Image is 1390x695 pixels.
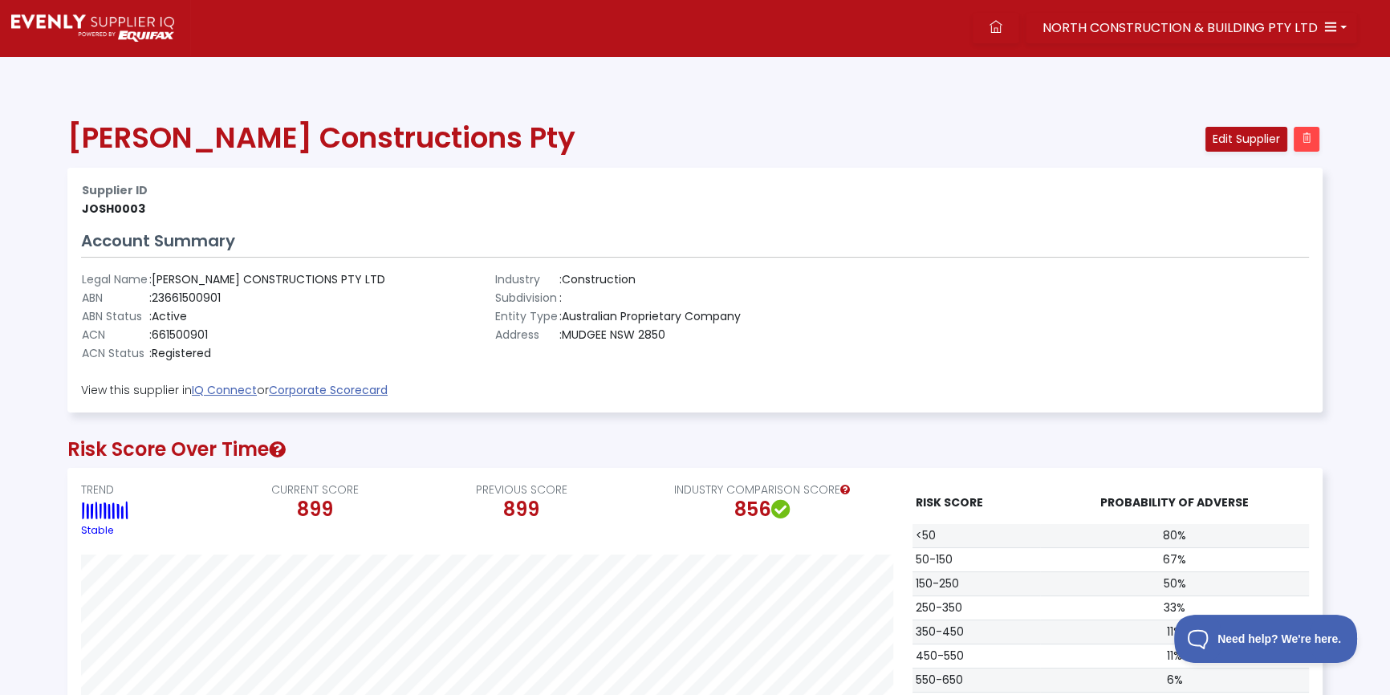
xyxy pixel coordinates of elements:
[81,482,205,498] p: TREND
[149,271,152,287] span: :
[425,482,618,498] p: PREVIOUS SCORE
[1042,18,1318,37] span: NORTH CONSTRUCTION & BUILDING PTY LTD
[1040,547,1309,571] td: 67%
[912,644,1040,668] td: 450-550
[1040,571,1309,595] td: 50%
[218,498,412,522] h2: 899
[494,289,559,307] td: Subdivision
[148,326,386,344] td: 661500901
[912,571,1040,595] td: 150-250
[559,270,742,289] td: Construction
[559,307,742,326] td: Australian Proprietary Company
[269,382,388,398] a: Corporate Scorecard
[912,620,1040,644] td: 350-450
[148,289,386,307] td: 23661500901
[559,290,562,306] span: :
[81,523,114,537] small: Stable
[1026,13,1357,43] button: NORTH CONSTRUCTION & BUILDING PTY LTD
[148,344,386,363] td: Registered
[631,482,893,498] p: INDUSTRY COMPARISON SCORE
[149,290,152,306] span: :
[149,308,152,324] span: :
[149,327,152,343] span: :
[494,270,559,289] td: Industry
[149,345,152,361] span: :
[1040,595,1309,620] td: 33%
[912,595,1040,620] td: 250-350
[912,547,1040,571] td: 50-150
[148,270,386,289] td: [PERSON_NAME] CONSTRUCTIONS PTY LTD
[81,326,148,344] td: ACN
[425,498,618,522] h2: 899
[11,14,174,42] img: Supply Predict
[1040,482,1309,524] th: PROBABILITY OF ADVERSE
[494,307,559,326] td: Entity Type
[81,200,893,218] td: JOSH0003
[192,382,257,398] a: IQ Connect
[912,482,1040,524] th: RISK SCORE
[148,307,386,326] td: Active
[218,482,412,498] p: CURRENT SCORE
[1040,620,1309,644] td: 11%
[912,524,1040,548] td: <50
[1040,644,1309,668] td: 11%
[559,326,742,344] td: MUDGEE NSW 2850
[1040,668,1309,692] td: 6%
[1205,127,1287,152] button: Edit Supplier
[559,327,562,343] span: :
[559,271,562,287] span: :
[67,438,1323,461] h2: Risk Score Over Time
[81,231,1309,250] h3: Account Summary
[81,270,148,289] td: Legal Name
[67,117,575,158] span: [PERSON_NAME] Constructions Pty
[1174,615,1358,663] iframe: Toggle Customer Support
[81,382,1309,399] p: View this supplier in or
[631,498,893,522] div: 856
[494,326,559,344] td: Address
[81,181,893,200] th: Supplier ID
[81,501,128,520] img: stable.75ddb8f0.svg
[912,668,1040,692] td: 550-650
[81,289,148,307] td: ABN
[1040,524,1309,548] td: 80%
[81,307,148,326] td: ABN Status
[81,344,148,363] td: ACN Status
[559,308,562,324] span: :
